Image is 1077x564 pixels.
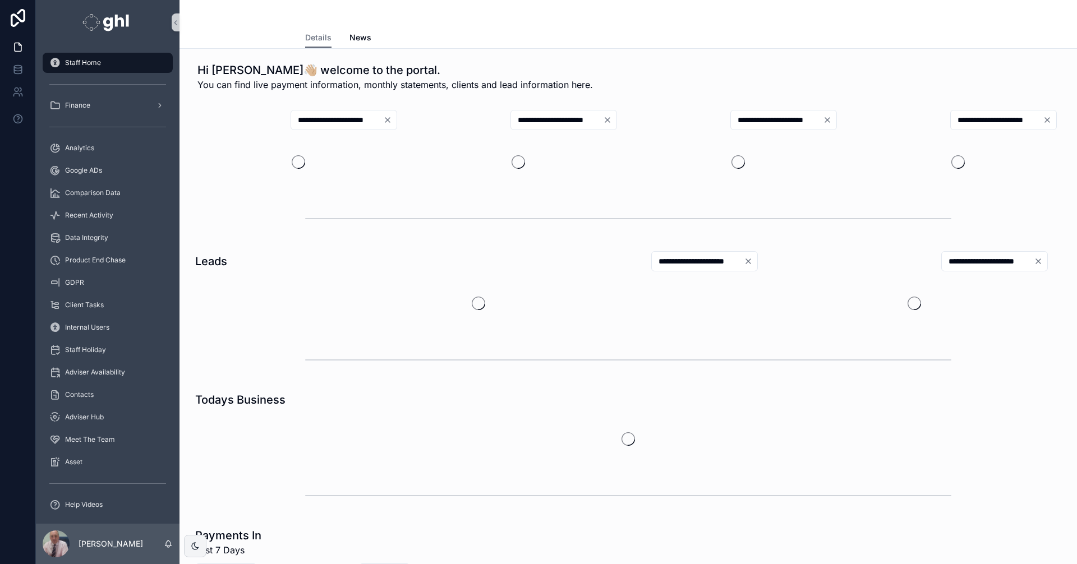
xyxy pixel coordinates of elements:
a: Recent Activity [43,205,173,225]
a: Staff Home [43,53,173,73]
span: Staff Home [65,58,101,67]
span: Recent Activity [65,211,113,220]
a: Internal Users [43,317,173,338]
button: Clear [603,115,616,124]
a: News [349,27,371,50]
span: Google ADs [65,166,102,175]
a: Asset [43,452,173,472]
span: Contacts [65,390,94,399]
a: Contacts [43,385,173,405]
h1: Todays Business [195,392,286,408]
a: Data Integrity [43,228,173,248]
h1: Leads [195,253,227,269]
button: Clear [744,257,757,266]
span: You can find live payment information, monthly statements, clients and lead information here. [197,78,593,91]
img: App logo [82,13,132,31]
a: GDPR [43,272,173,293]
a: Details [305,27,332,49]
a: Comparison Data [43,183,173,203]
span: News [349,32,371,43]
span: Staff Holiday [65,345,106,354]
span: Details [305,32,332,43]
span: Meet The Team [65,435,115,444]
a: Product End Chase [43,250,173,270]
button: Clear [1043,115,1056,124]
a: Analytics [43,138,173,158]
span: Data Integrity [65,233,108,242]
span: Analytics [65,144,94,152]
span: Internal Users [65,323,109,332]
span: GDPR [65,278,84,287]
a: Google ADs [43,160,173,181]
a: Finance [43,95,173,115]
a: Adviser Hub [43,407,173,427]
span: Finance [65,101,90,110]
h1: Payments In [195,528,261,543]
span: Asset [65,457,82,466]
div: scrollable content [36,45,179,524]
button: Clear [383,115,397,124]
span: Client Tasks [65,301,104,309]
span: Help Videos [65,500,103,509]
a: Client Tasks [43,295,173,315]
span: Product End Chase [65,256,126,265]
span: Last 7 Days [195,543,261,557]
button: Clear [1034,257,1047,266]
h1: Hi [PERSON_NAME]👋🏼 welcome to the portal. [197,62,593,78]
a: Staff Holiday [43,340,173,360]
button: Clear [823,115,836,124]
a: Adviser Availability [43,362,173,382]
p: [PERSON_NAME] [79,538,143,549]
a: Help Videos [43,494,173,515]
span: Comparison Data [65,188,121,197]
span: Adviser Hub [65,413,104,422]
a: Meet The Team [43,429,173,450]
span: Adviser Availability [65,368,125,377]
